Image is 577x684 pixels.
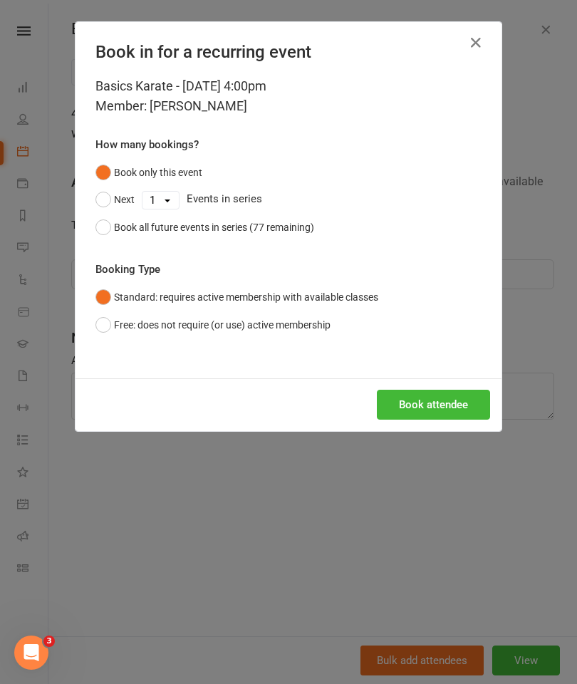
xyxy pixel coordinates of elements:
[95,159,202,186] button: Book only this event
[95,311,331,338] button: Free: does not require (or use) active membership
[14,636,48,670] iframe: Intercom live chat
[95,42,482,62] h4: Book in for a recurring event
[114,219,314,235] div: Book all future events in series (77 remaining)
[377,390,490,420] button: Book attendee
[95,76,482,116] div: Basics Karate - [DATE] 4:00pm Member: [PERSON_NAME]
[95,186,482,213] div: Events in series
[95,136,199,153] label: How many bookings?
[95,284,378,311] button: Standard: requires active membership with available classes
[95,186,135,213] button: Next
[464,31,487,54] button: Close
[95,261,160,278] label: Booking Type
[95,214,314,241] button: Book all future events in series (77 remaining)
[43,636,55,647] span: 3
